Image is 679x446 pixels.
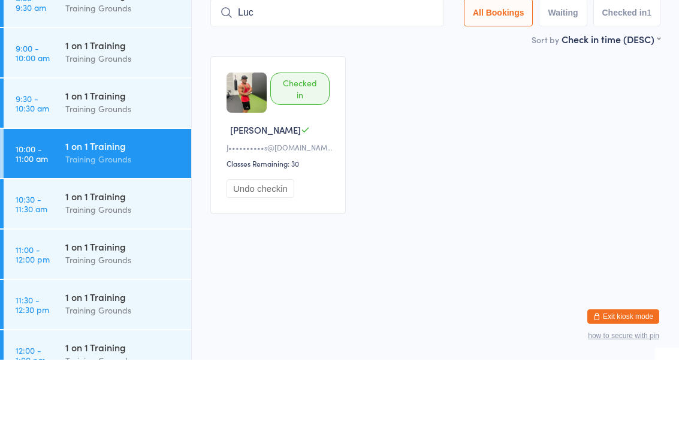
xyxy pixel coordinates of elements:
[4,316,191,365] a: 11:00 -12:00 pm1 on 1 TrainingTraining Grounds
[593,85,661,113] button: Checked in1
[588,418,659,426] button: how to secure with pin
[65,125,181,138] div: 1 on 1 Training
[562,119,660,132] div: Check in time (DESC)
[4,64,191,113] a: 8:30 -9:30 am1 on 1 TrainingTraining Grounds
[65,289,181,303] div: Training Grounds
[16,381,49,400] time: 11:30 - 12:30 pm
[16,13,74,33] div: Events for
[4,266,191,315] a: 10:30 -11:30 am1 on 1 TrainingTraining Grounds
[587,396,659,410] button: Exit kiosk mode
[4,114,191,164] a: 9:00 -10:00 am1 on 1 TrainingTraining Grounds
[16,129,50,149] time: 9:00 - 10:00 am
[647,94,651,104] div: 1
[65,138,181,152] div: Training Grounds
[539,85,587,113] button: Waiting
[210,59,270,71] span: [DATE] 10:00am
[16,331,50,350] time: 11:00 - 12:00 pm
[227,245,333,255] div: Classes Remaining: 30
[288,59,354,71] span: Training Grounds
[65,239,181,252] div: Training Grounds
[16,281,47,300] time: 10:30 - 11:30 am
[464,85,533,113] button: All Bookings
[86,13,146,33] div: At
[227,159,267,199] img: image1720831791.png
[4,165,191,214] a: 9:30 -10:30 am1 on 1 TrainingTraining Grounds
[493,36,551,48] span: Manual search
[373,59,446,71] span: TTG Studio Agoura
[65,376,181,390] div: 1 on 1 Training
[16,180,49,199] time: 9:30 - 10:30 am
[532,120,559,132] label: Sort by
[4,366,191,415] a: 11:30 -12:30 pm1 on 1 TrainingTraining Grounds
[65,276,181,289] div: 1 on 1 Training
[16,33,45,46] a: [DATE]
[4,215,191,264] a: 10:00 -11:00 am1 on 1 TrainingTraining Grounds
[65,88,181,101] div: Training Grounds
[65,225,181,239] div: 1 on 1 Training
[65,339,181,353] div: Training Grounds
[86,33,146,46] div: Any location
[65,74,181,88] div: 1 on 1 Training
[65,427,181,440] div: 1 on 1 Training
[270,159,330,191] div: Checked in
[65,188,181,202] div: Training Grounds
[227,266,294,284] button: Undo checkin
[65,175,181,188] div: 1 on 1 Training
[65,390,181,403] div: Training Grounds
[230,210,301,222] span: [PERSON_NAME]
[210,30,660,50] h2: 1 on 1 Training Check-in
[16,230,48,249] time: 10:00 - 11:00 am
[16,79,46,98] time: 8:30 - 9:30 am
[227,228,333,239] div: J••••••••••s@[DOMAIN_NAME]
[210,85,444,113] input: Search
[594,36,648,48] span: Scanner input
[65,326,181,339] div: 1 on 1 Training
